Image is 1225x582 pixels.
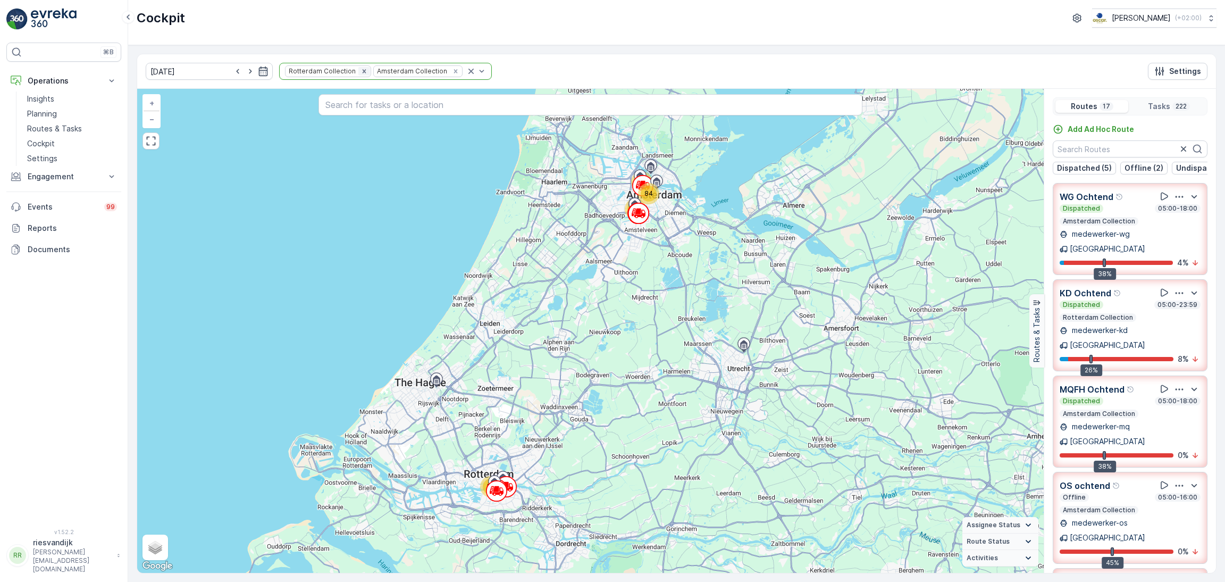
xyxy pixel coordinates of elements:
p: Cockpit [27,138,55,149]
input: Search Routes [1053,140,1207,157]
button: RRriesvandijk[PERSON_NAME][EMAIL_ADDRESS][DOMAIN_NAME] [6,537,121,573]
p: Reports [28,223,117,234]
a: Cockpit [23,136,121,151]
img: logo_light-DOdMpM7g.png [31,9,77,30]
button: Offline (2) [1120,162,1168,174]
div: 45% [1102,557,1123,569]
span: + [149,98,154,107]
p: Engagement [28,171,100,182]
p: Documents [28,244,117,255]
p: Rotterdam Collection [1062,313,1134,322]
button: [PERSON_NAME](+02:00) [1092,9,1216,28]
button: Dispatched (5) [1053,162,1116,174]
p: 05:00-18:00 [1157,204,1198,213]
p: Planning [27,109,57,119]
p: Add Ad Hoc Route [1068,124,1134,135]
summary: Route Status [962,534,1038,550]
a: Insights [23,92,121,106]
p: Amsterdam Collection [1062,217,1136,226]
div: Amsterdam Collection [374,66,449,76]
span: Assignee Status [967,521,1020,529]
span: Route Status [967,537,1010,546]
input: dd/mm/yyyy [146,63,273,80]
div: 84 [638,183,659,204]
p: Routes [1071,101,1097,112]
p: Dispatched [1062,397,1101,405]
p: Cockpit [137,10,185,27]
p: ( +02:00 ) [1175,14,1202,22]
div: Help Tooltip Icon [1115,193,1124,201]
p: 05:00-16:00 [1157,493,1198,502]
input: Search for tasks or a location [318,94,862,115]
p: [GEOGRAPHIC_DATA] [1070,436,1145,447]
p: [PERSON_NAME] [1112,13,1171,23]
p: 17 [1102,102,1111,111]
p: 8 % [1178,354,1189,364]
p: [GEOGRAPHIC_DATA] [1070,340,1145,351]
a: Settings [23,151,121,166]
summary: Assignee Status [962,517,1038,534]
button: Operations [6,70,121,92]
div: Remove Rotterdam Collection [358,67,370,76]
p: 05:00-18:00 [1157,397,1198,405]
p: Dispatched [1062,301,1101,309]
span: 84 [644,189,653,197]
p: WG Ochtend [1060,190,1113,203]
p: medewerker-wg [1070,229,1130,239]
p: Insights [27,94,54,104]
a: Reports [6,218,121,239]
p: OS ochtend [1060,479,1110,492]
p: Tasks [1148,101,1170,112]
p: 05:00-23:59 [1156,301,1198,309]
p: MQFH Ochtend [1060,383,1125,396]
div: 52 [480,476,501,497]
p: 99 [106,203,115,211]
p: ⌘B [103,48,114,56]
p: [GEOGRAPHIC_DATA] [1070,244,1145,254]
div: Help Tooltip Icon [1127,385,1135,394]
p: medewerker-kd [1070,325,1128,336]
div: Remove Amsterdam Collection [450,67,462,76]
p: 0 % [1178,546,1189,557]
p: Dispatched [1062,204,1101,213]
span: Activities [967,554,998,562]
p: Operations [28,76,100,86]
img: Google [140,559,175,573]
p: 0 % [1178,450,1189,461]
a: Documents [6,239,121,260]
a: Layers [144,536,167,559]
p: Routes & Tasks [1031,308,1042,363]
button: Engagement [6,166,121,187]
div: 62 [631,171,652,193]
p: Events [28,202,98,212]
p: medewerker-os [1070,518,1128,528]
p: riesvandijk [33,537,112,548]
p: Settings [1169,66,1201,77]
p: [GEOGRAPHIC_DATA] [1070,533,1145,543]
p: medewerker-mq [1070,421,1130,432]
p: 4 % [1177,257,1189,268]
p: 222 [1174,102,1188,111]
div: 38% [1094,268,1116,280]
img: logo [6,9,28,30]
p: Offline [1062,493,1087,502]
p: KD Ochtend [1060,287,1111,300]
summary: Activities [962,550,1038,567]
p: Offline (2) [1125,163,1163,173]
p: Settings [27,153,57,164]
a: Routes & Tasks [23,121,121,136]
p: Amsterdam Collection [1062,506,1136,514]
p: [PERSON_NAME][EMAIL_ADDRESS][DOMAIN_NAME] [33,548,112,573]
div: Help Tooltip Icon [1112,481,1121,490]
span: − [149,114,155,123]
button: Settings [1148,63,1207,80]
p: Dispatched (5) [1057,163,1112,173]
a: Events99 [6,196,121,218]
a: Planning [23,106,121,121]
div: 24 [625,198,646,220]
a: Open this area in Google Maps (opens a new window) [140,559,175,573]
div: Help Tooltip Icon [1113,289,1122,297]
p: Amsterdam Collection [1062,410,1136,418]
a: Add Ad Hoc Route [1053,124,1134,135]
div: 38% [1094,461,1116,472]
